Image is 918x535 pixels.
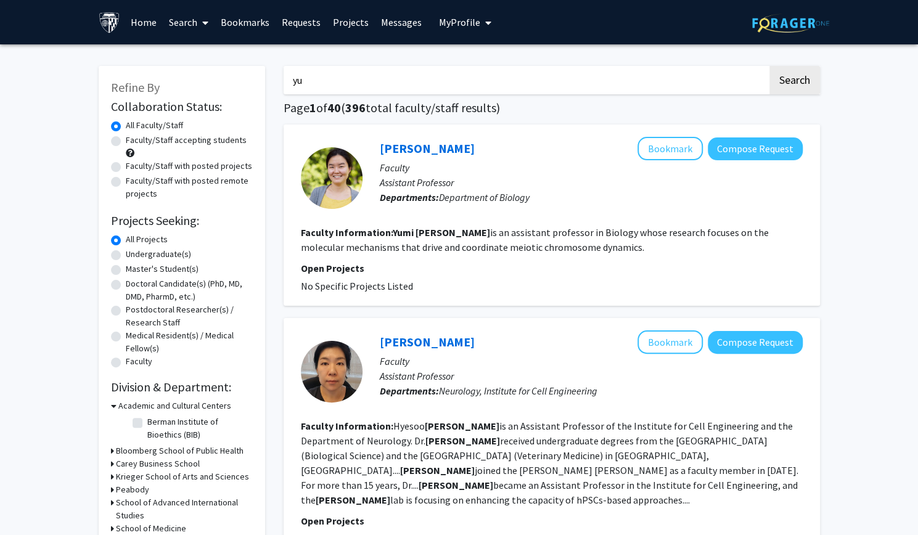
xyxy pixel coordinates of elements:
img: ForagerOne Logo [752,14,829,33]
img: Johns Hopkins University Logo [99,12,120,33]
fg-read-more: is an assistant professor in Biology whose research focuses on the molecular mechanisms that driv... [301,226,769,253]
h2: Projects Seeking: [111,213,253,228]
b: [PERSON_NAME] [400,464,475,476]
p: Open Projects [301,513,803,528]
h3: Academic and Cultural Centers [118,399,231,412]
span: No Specific Projects Listed [301,280,413,292]
span: Department of Biology [439,191,530,203]
a: Home [125,1,163,44]
a: Messages [375,1,428,44]
button: Compose Request to Hyesoo Kim [708,331,803,354]
label: Medical Resident(s) / Medical Fellow(s) [126,329,253,355]
span: 1 [309,100,316,115]
button: Add Hyesoo Kim to Bookmarks [637,330,703,354]
b: Departments: [380,385,439,397]
span: 40 [327,100,341,115]
b: Departments: [380,191,439,203]
button: Compose Request to Yumi Kim [708,137,803,160]
label: All Faculty/Staff [126,119,183,132]
label: Faculty [126,355,152,368]
a: Requests [276,1,327,44]
h3: Peabody [116,483,149,496]
b: [PERSON_NAME] [425,435,500,447]
p: Assistant Professor [380,369,803,383]
label: All Projects [126,233,168,246]
label: Faculty/Staff with posted remote projects [126,174,253,200]
a: [PERSON_NAME] [380,334,475,349]
h2: Division & Department: [111,380,253,394]
button: Add Yumi Kim to Bookmarks [637,137,703,160]
label: Berman Institute of Bioethics (BIB) [147,415,250,441]
h3: Carey Business School [116,457,200,470]
a: Search [163,1,215,44]
span: Refine By [111,80,160,95]
b: [PERSON_NAME] [316,494,390,506]
label: Faculty/Staff accepting students [126,134,247,147]
p: Open Projects [301,261,803,276]
iframe: Chat [9,480,52,526]
a: [PERSON_NAME] [380,141,475,156]
b: Yumi [393,226,414,239]
b: [PERSON_NAME] [419,479,493,491]
fg-read-more: Hyesoo is an Assistant Professor of the Institute for Cell Engineering and the Department of Neur... [301,420,798,506]
h3: Bloomberg School of Public Health [116,444,244,457]
p: Faculty [380,160,803,175]
p: Assistant Professor [380,175,803,190]
span: 396 [345,100,366,115]
h3: Krieger School of Arts and Sciences [116,470,249,483]
input: Search Keywords [284,66,768,94]
button: Search [769,66,820,94]
label: Master's Student(s) [126,263,199,276]
h3: School of Advanced International Studies [116,496,253,522]
label: Faculty/Staff with posted projects [126,160,252,173]
b: Faculty Information: [301,420,393,432]
label: Doctoral Candidate(s) (PhD, MD, DMD, PharmD, etc.) [126,277,253,303]
label: Undergraduate(s) [126,248,191,261]
a: Bookmarks [215,1,276,44]
h2: Collaboration Status: [111,99,253,114]
span: My Profile [439,16,480,28]
h3: School of Medicine [116,522,186,535]
a: Projects [327,1,375,44]
b: [PERSON_NAME] [416,226,490,239]
p: Faculty [380,354,803,369]
b: Faculty Information: [301,226,393,239]
label: Postdoctoral Researcher(s) / Research Staff [126,303,253,329]
h1: Page of ( total faculty/staff results) [284,100,820,115]
b: [PERSON_NAME] [425,420,499,432]
span: Neurology, Institute for Cell Engineering [439,385,597,397]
